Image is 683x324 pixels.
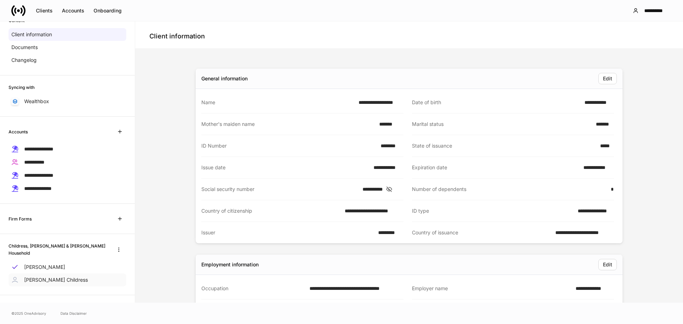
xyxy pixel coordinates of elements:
div: Employer name [412,285,571,292]
div: ID type [412,207,573,214]
div: Onboarding [94,8,122,13]
a: [PERSON_NAME] [9,261,126,273]
div: General information [201,75,248,82]
div: Edit [603,262,612,267]
div: Mother's maiden name [201,121,375,128]
span: © 2025 OneAdvisory [11,310,46,316]
div: Occupation [201,285,305,292]
p: [PERSON_NAME] [24,264,65,271]
p: [PERSON_NAME] Childress [24,276,88,283]
p: Client information [11,31,52,38]
div: Issuer [201,229,374,236]
div: Date of birth [412,99,580,106]
p: Changelog [11,57,37,64]
div: Employment information [201,261,259,268]
div: Country of citizenship [201,207,340,214]
div: Country of issuance [412,229,551,236]
div: Edit [603,76,612,81]
a: Documents [9,41,126,54]
button: Clients [31,5,57,16]
button: Edit [598,259,617,270]
p: Wealthbox [24,98,49,105]
div: ID Number [201,142,376,149]
a: Client information [9,28,126,41]
div: Number of dependents [412,186,607,193]
h4: Client information [149,32,205,41]
button: Onboarding [89,5,126,16]
h6: Firm Forms [9,216,32,222]
h6: Accounts [9,128,28,135]
a: Data Disclaimer [60,310,87,316]
div: Social security number [201,186,358,193]
a: [PERSON_NAME] Childress [9,273,126,286]
button: Accounts [57,5,89,16]
button: Edit [598,73,617,84]
div: Expiration date [412,164,579,171]
div: Name [201,99,354,106]
a: Wealthbox [9,95,126,108]
div: State of issuance [412,142,596,149]
div: Marital status [412,121,592,128]
h6: Childress, [PERSON_NAME] & [PERSON_NAME] Household [9,243,106,256]
div: Accounts [62,8,84,13]
p: Documents [11,44,38,51]
div: Issue date [201,164,369,171]
a: Changelog [9,54,126,67]
div: Clients [36,8,53,13]
h6: Syncing with [9,84,35,91]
